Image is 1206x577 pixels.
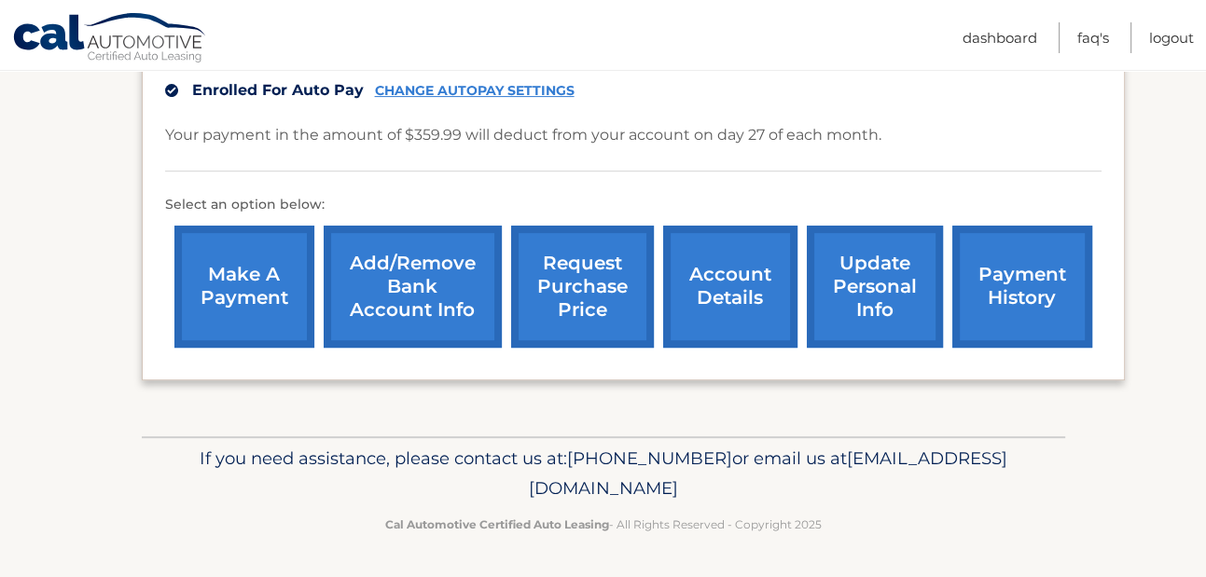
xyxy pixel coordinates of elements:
[375,83,575,99] a: CHANGE AUTOPAY SETTINGS
[12,12,208,66] a: Cal Automotive
[174,226,314,348] a: make a payment
[165,122,881,148] p: Your payment in the amount of $359.99 will deduct from your account on day 27 of each month.
[385,517,609,531] strong: Cal Automotive Certified Auto Leasing
[952,226,1092,348] a: payment history
[1077,22,1109,53] a: FAQ's
[1149,22,1194,53] a: Logout
[511,226,654,348] a: request purchase price
[324,226,502,348] a: Add/Remove bank account info
[807,226,943,348] a: update personal info
[165,84,178,97] img: check.svg
[567,447,732,469] span: [PHONE_NUMBER]
[154,444,1053,503] p: If you need assistance, please contact us at: or email us at
[663,226,797,348] a: account details
[154,515,1053,534] p: - All Rights Reserved - Copyright 2025
[192,81,364,99] span: Enrolled For Auto Pay
[165,194,1102,216] p: Select an option below:
[963,22,1037,53] a: Dashboard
